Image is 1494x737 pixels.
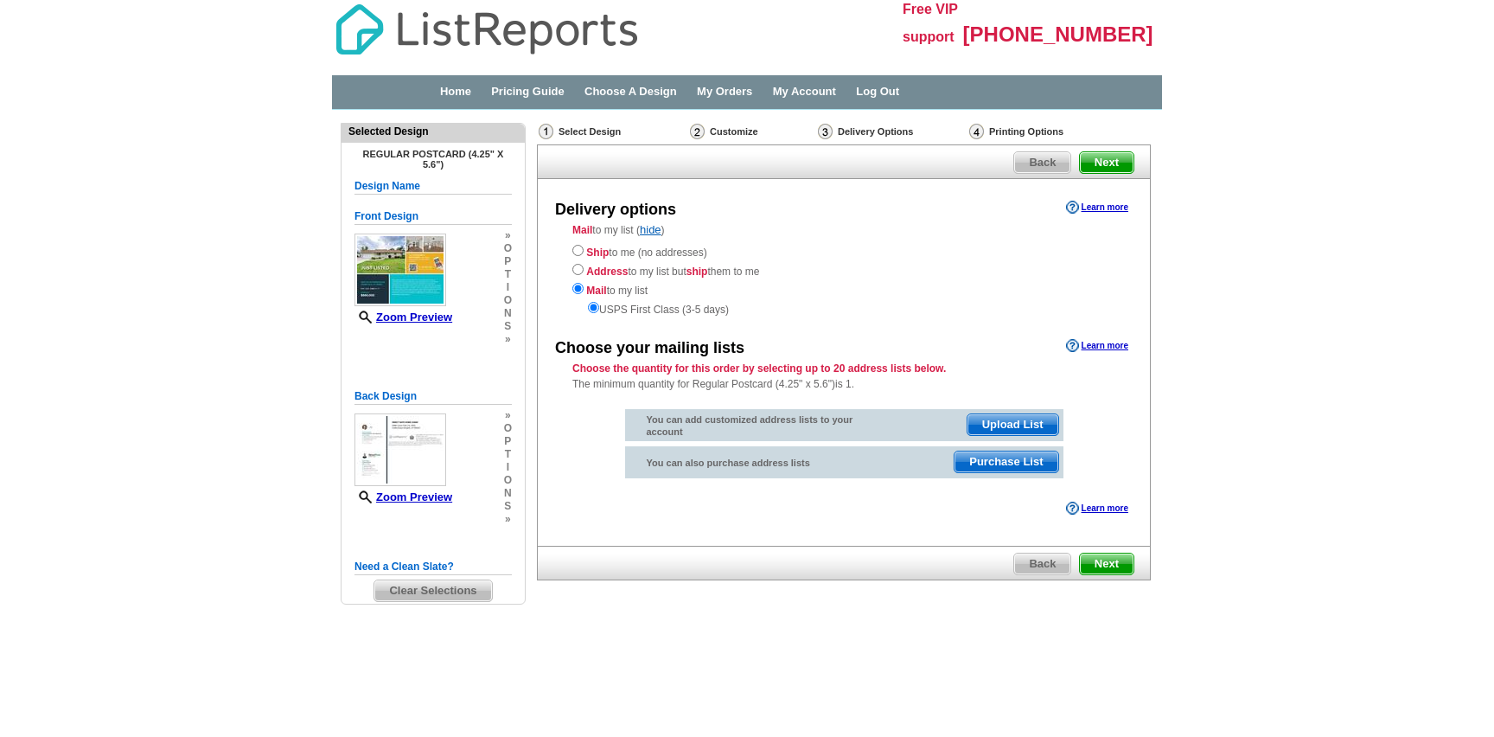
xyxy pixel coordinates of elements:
strong: ship [686,266,708,278]
span: » [504,333,512,346]
span: Next [1080,554,1133,574]
a: Back [1013,553,1071,575]
a: Choose A Design [584,85,677,98]
div: to me (no addresses) to my list but them to me to my list [572,241,1115,317]
div: Choose your mailing lists [555,337,744,360]
a: Log Out [856,85,899,98]
h4: Regular Postcard (4.25" x 5.6") [354,149,512,170]
a: Home [440,85,471,98]
h5: Design Name [354,178,512,195]
div: You can add customized address lists to your account [625,409,875,442]
img: Printing Options & Summary [969,124,984,139]
span: Next [1080,152,1133,173]
h5: Back Design [354,388,512,405]
div: Delivery Options [816,123,967,144]
a: Learn more [1066,339,1128,353]
a: Learn more [1066,201,1128,215]
div: Customize [688,123,816,140]
a: Zoom Preview [354,311,452,324]
a: Zoom Preview [354,490,452,503]
div: The minimum quantity for Regular Postcard (4.25" x 5.6")is 1. [538,361,1150,392]
strong: Ship [586,247,609,259]
span: i [504,461,512,474]
span: o [504,294,512,307]
span: Free VIP support [903,2,958,44]
span: Upload List [967,414,1058,435]
a: hide [640,223,661,236]
div: You can also purchase address lists [625,446,875,473]
span: i [504,281,512,294]
h5: Need a Clean Slate? [354,559,512,575]
strong: Mail [572,224,592,236]
img: Customize [690,124,705,139]
span: Purchase List [954,452,1057,472]
h5: Front Design [354,208,512,225]
a: Pricing Guide [491,85,565,98]
strong: Choose the quantity for this order by selecting up to 20 address lists below. [572,362,946,375]
div: Delivery options [555,199,676,221]
img: small-thumb.jpg [354,234,446,306]
div: Select Design [537,123,688,144]
span: o [504,242,512,255]
img: Select Design [539,124,553,139]
a: Back [1013,151,1071,174]
div: Selected Design [342,124,525,139]
img: Delivery Options [818,124,833,139]
div: to my list ( ) [538,222,1150,317]
a: My Orders [697,85,752,98]
span: » [504,229,512,242]
a: Learn more [1066,502,1128,516]
img: small-thumb.jpg [354,413,446,486]
span: n [504,487,512,500]
span: t [504,268,512,281]
strong: Address [586,266,628,278]
span: o [504,422,512,435]
span: n [504,307,512,320]
span: » [504,409,512,422]
span: [PHONE_NUMBER] [963,22,1153,46]
div: Printing Options [967,123,1121,140]
strong: Mail [586,285,606,297]
div: USPS First Class (3-5 days) [572,298,1115,317]
span: Back [1014,152,1070,173]
span: p [504,255,512,268]
span: Back [1014,554,1070,574]
span: o [504,474,512,487]
span: s [504,320,512,333]
a: My Account [773,85,836,98]
span: s [504,500,512,513]
span: t [504,448,512,461]
span: » [504,513,512,526]
span: Clear Selections [374,580,491,601]
span: p [504,435,512,448]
